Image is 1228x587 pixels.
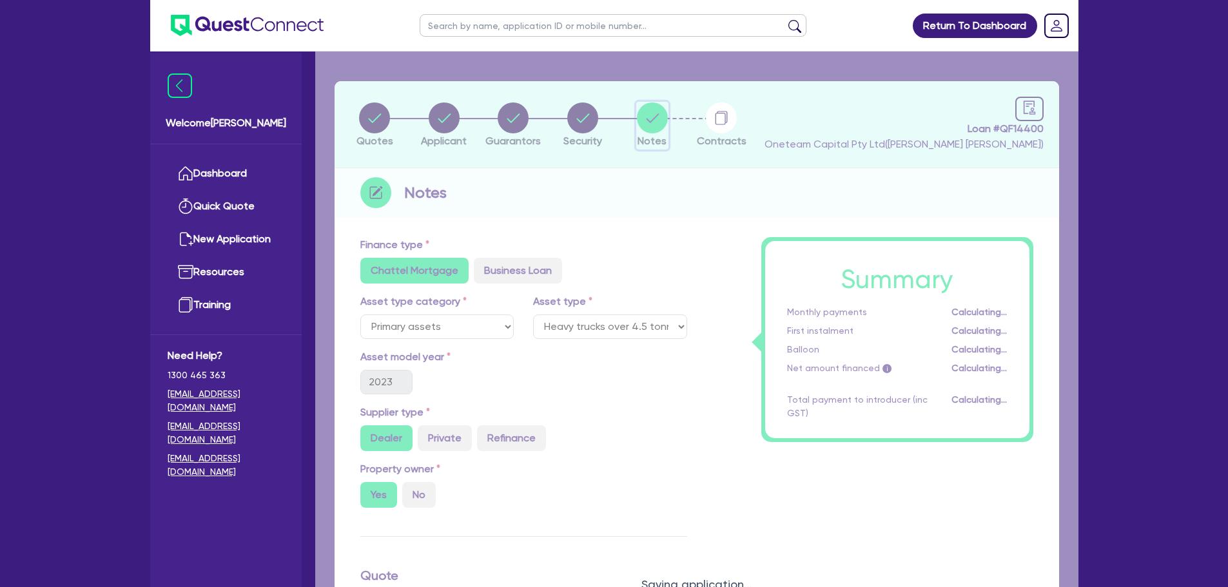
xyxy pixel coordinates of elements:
[168,419,284,447] a: [EMAIL_ADDRESS][DOMAIN_NAME]
[171,15,324,36] img: quest-connect-logo-blue
[168,223,284,256] a: New Application
[168,289,284,322] a: Training
[168,256,284,289] a: Resources
[913,14,1037,38] a: Return To Dashboard
[178,198,193,214] img: quick-quote
[168,387,284,414] a: [EMAIL_ADDRESS][DOMAIN_NAME]
[1040,9,1073,43] a: Dropdown toggle
[178,231,193,247] img: new-application
[168,157,284,190] a: Dashboard
[166,115,286,131] span: Welcome [PERSON_NAME]
[168,190,284,223] a: Quick Quote
[168,73,192,98] img: icon-menu-close
[168,348,284,363] span: Need Help?
[168,369,284,382] span: 1300 465 363
[168,452,284,479] a: [EMAIL_ADDRESS][DOMAIN_NAME]
[178,264,193,280] img: resources
[178,297,193,313] img: training
[420,14,806,37] input: Search by name, application ID or mobile number...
